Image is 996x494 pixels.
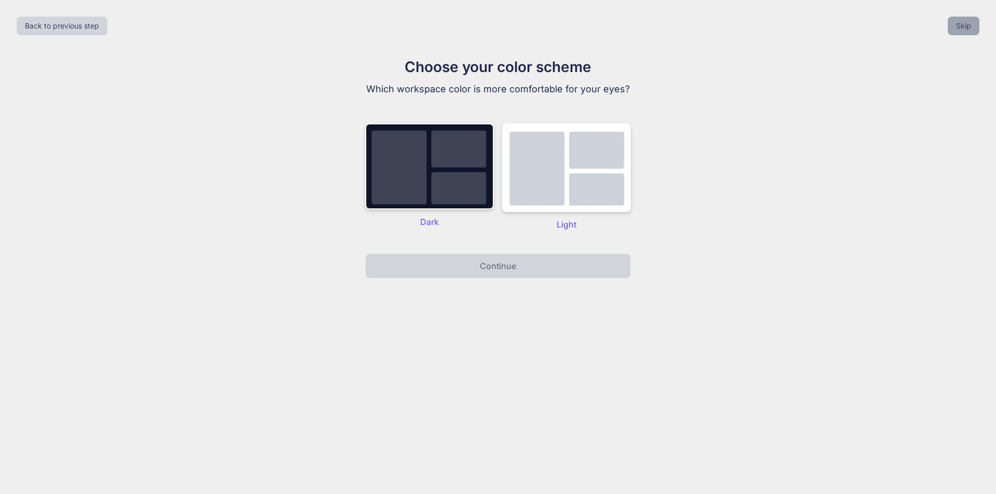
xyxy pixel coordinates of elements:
[365,123,494,209] img: dark
[324,56,672,78] h1: Choose your color scheme
[17,17,107,35] button: Back to previous step
[365,253,631,278] button: Continue
[480,260,516,272] p: Continue
[365,216,494,228] p: Dark
[502,123,631,212] img: dark
[948,17,979,35] button: Skip
[324,82,672,96] p: Which workspace color is more comfortable for your eyes?
[502,218,631,231] p: Light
